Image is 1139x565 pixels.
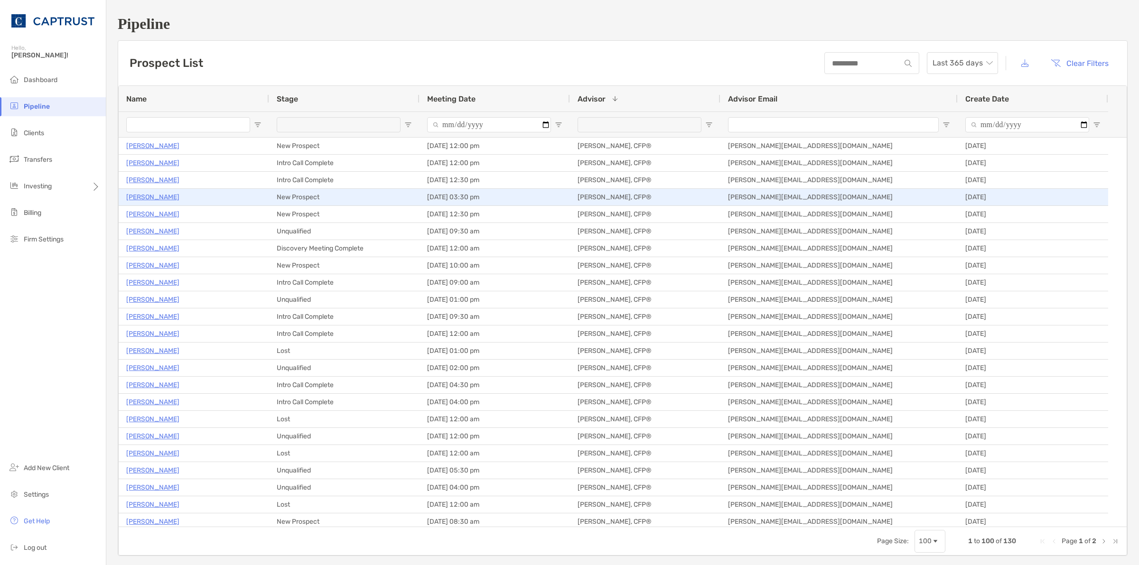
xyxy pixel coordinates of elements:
a: [PERSON_NAME] [126,191,179,203]
a: [PERSON_NAME] [126,328,179,340]
div: [PERSON_NAME], CFP® [570,394,720,410]
div: [PERSON_NAME][EMAIL_ADDRESS][DOMAIN_NAME] [720,394,958,410]
input: Advisor Email Filter Input [728,117,939,132]
a: [PERSON_NAME] [126,140,179,152]
div: Lost [269,343,420,359]
div: [DATE] [958,308,1108,325]
div: Intro Call Complete [269,155,420,171]
div: [DATE] [958,257,1108,274]
p: [PERSON_NAME] [126,345,179,357]
button: Open Filter Menu [705,121,713,129]
div: [PERSON_NAME], CFP® [570,308,720,325]
div: New Prospect [269,206,420,222]
div: [DATE] 12:00 am [420,496,570,513]
span: Advisor [578,94,606,103]
img: clients icon [9,127,20,138]
div: [DATE] [958,189,1108,205]
div: [PERSON_NAME], CFP® [570,274,720,291]
input: Create Date Filter Input [965,117,1089,132]
div: [PERSON_NAME], CFP® [570,445,720,462]
div: [PERSON_NAME][EMAIL_ADDRESS][DOMAIN_NAME] [720,479,958,496]
div: [DATE] 09:00 am [420,274,570,291]
div: New Prospect [269,257,420,274]
span: Add New Client [24,464,69,472]
span: 1 [1079,537,1083,545]
div: [PERSON_NAME], CFP® [570,462,720,479]
div: Intro Call Complete [269,308,420,325]
a: [PERSON_NAME] [126,311,179,323]
span: of [1084,537,1091,545]
span: Settings [24,491,49,499]
button: Open Filter Menu [404,121,412,129]
div: Intro Call Complete [269,172,420,188]
div: [DATE] 12:30 pm [420,172,570,188]
div: [DATE] [958,496,1108,513]
div: [PERSON_NAME], CFP® [570,360,720,376]
div: 100 [919,537,932,545]
span: Pipeline [24,102,50,111]
div: [PERSON_NAME], CFP® [570,257,720,274]
h3: Prospect List [130,56,203,70]
div: [DATE] 08:30 am [420,513,570,530]
div: [PERSON_NAME], CFP® [570,513,720,530]
div: [DATE] 04:00 pm [420,394,570,410]
div: [PERSON_NAME][EMAIL_ADDRESS][DOMAIN_NAME] [720,274,958,291]
a: [PERSON_NAME] [126,157,179,169]
p: [PERSON_NAME] [126,225,179,237]
div: [DATE] 10:00 am [420,257,570,274]
img: settings icon [9,488,20,500]
div: [PERSON_NAME][EMAIL_ADDRESS][DOMAIN_NAME] [720,138,958,154]
button: Open Filter Menu [943,121,950,129]
p: [PERSON_NAME] [126,242,179,254]
div: [PERSON_NAME][EMAIL_ADDRESS][DOMAIN_NAME] [720,428,958,445]
div: [PERSON_NAME], CFP® [570,155,720,171]
div: [PERSON_NAME], CFP® [570,428,720,445]
div: [PERSON_NAME], CFP® [570,411,720,427]
div: [DATE] 12:00 am [420,445,570,462]
a: [PERSON_NAME] [126,277,179,288]
div: Lost [269,445,420,462]
div: [PERSON_NAME], CFP® [570,343,720,359]
div: [PERSON_NAME][EMAIL_ADDRESS][DOMAIN_NAME] [720,360,958,376]
a: [PERSON_NAME] [126,259,179,271]
a: [PERSON_NAME] [126,499,179,510]
div: [DATE] [958,138,1108,154]
span: 1 [968,537,972,545]
a: [PERSON_NAME] [126,208,179,220]
a: [PERSON_NAME] [126,379,179,391]
div: Unqualified [269,291,420,308]
img: pipeline icon [9,100,20,111]
div: [PERSON_NAME], CFP® [570,291,720,308]
div: Page Size: [877,537,909,545]
span: Name [126,94,147,103]
div: [DATE] 01:00 pm [420,291,570,308]
div: [DATE] 12:30 pm [420,206,570,222]
div: Unqualified [269,360,420,376]
div: [DATE] [958,377,1108,393]
a: [PERSON_NAME] [126,430,179,442]
a: [PERSON_NAME] [126,174,179,186]
div: [DATE] [958,411,1108,427]
span: Advisor Email [728,94,777,103]
div: New Prospect [269,189,420,205]
div: [PERSON_NAME][EMAIL_ADDRESS][DOMAIN_NAME] [720,377,958,393]
div: Intro Call Complete [269,325,420,342]
h1: Pipeline [118,15,1128,33]
div: [DATE] 04:00 pm [420,479,570,496]
span: Stage [277,94,298,103]
div: Unqualified [269,223,420,240]
div: Last Page [1111,537,1119,545]
p: [PERSON_NAME] [126,362,179,374]
div: [PERSON_NAME][EMAIL_ADDRESS][DOMAIN_NAME] [720,240,958,257]
a: [PERSON_NAME] [126,464,179,476]
span: 130 [1003,537,1016,545]
span: Get Help [24,517,50,525]
div: [PERSON_NAME][EMAIL_ADDRESS][DOMAIN_NAME] [720,513,958,530]
div: [PERSON_NAME], CFP® [570,325,720,342]
input: Meeting Date Filter Input [427,117,551,132]
div: [PERSON_NAME], CFP® [570,240,720,257]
